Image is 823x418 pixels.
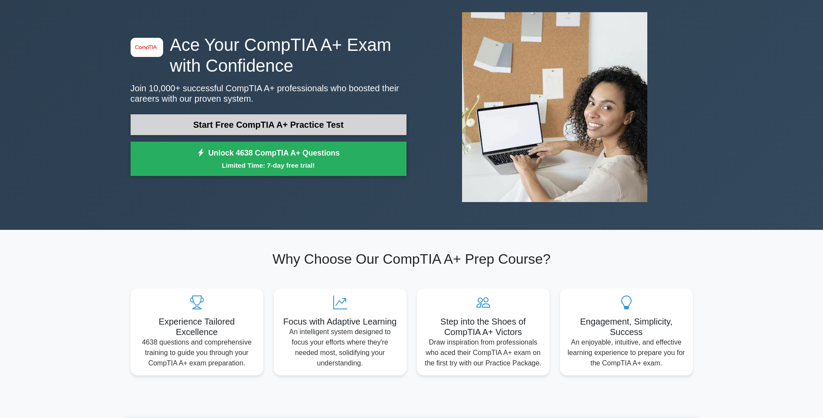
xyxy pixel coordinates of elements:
[281,327,400,368] p: An intelligent system designed to focus your efforts where they're needed most, solidifying your ...
[424,337,543,368] p: Draw inspiration from professionals who aced their CompTIA A+ exam on the first try with our Prac...
[131,114,407,135] a: Start Free CompTIA A+ Practice Test
[138,337,256,368] p: 4638 questions and comprehensive training to guide you through your CompTIA A+ exam preparation.
[567,316,686,337] h5: Engagement, Simplicity, Success
[131,34,407,76] h1: Ace Your CompTIA A+ Exam with Confidence
[138,316,256,337] h5: Experience Tailored Excellence
[424,316,543,337] h5: Step into the Shoes of CompTIA A+ Victors
[141,160,396,170] small: Limited Time: 7-day free trial!
[131,251,693,267] h2: Why Choose Our CompTIA A+ Prep Course?
[281,316,400,327] h5: Focus with Adaptive Learning
[567,337,686,368] p: An enjoyable, intuitive, and effective learning experience to prepare you for the CompTIA A+ exam.
[131,83,407,104] p: Join 10,000+ successful CompTIA A+ professionals who boosted their careers with our proven system.
[131,142,407,176] a: Unlock 4638 CompTIA A+ QuestionsLimited Time: 7-day free trial!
